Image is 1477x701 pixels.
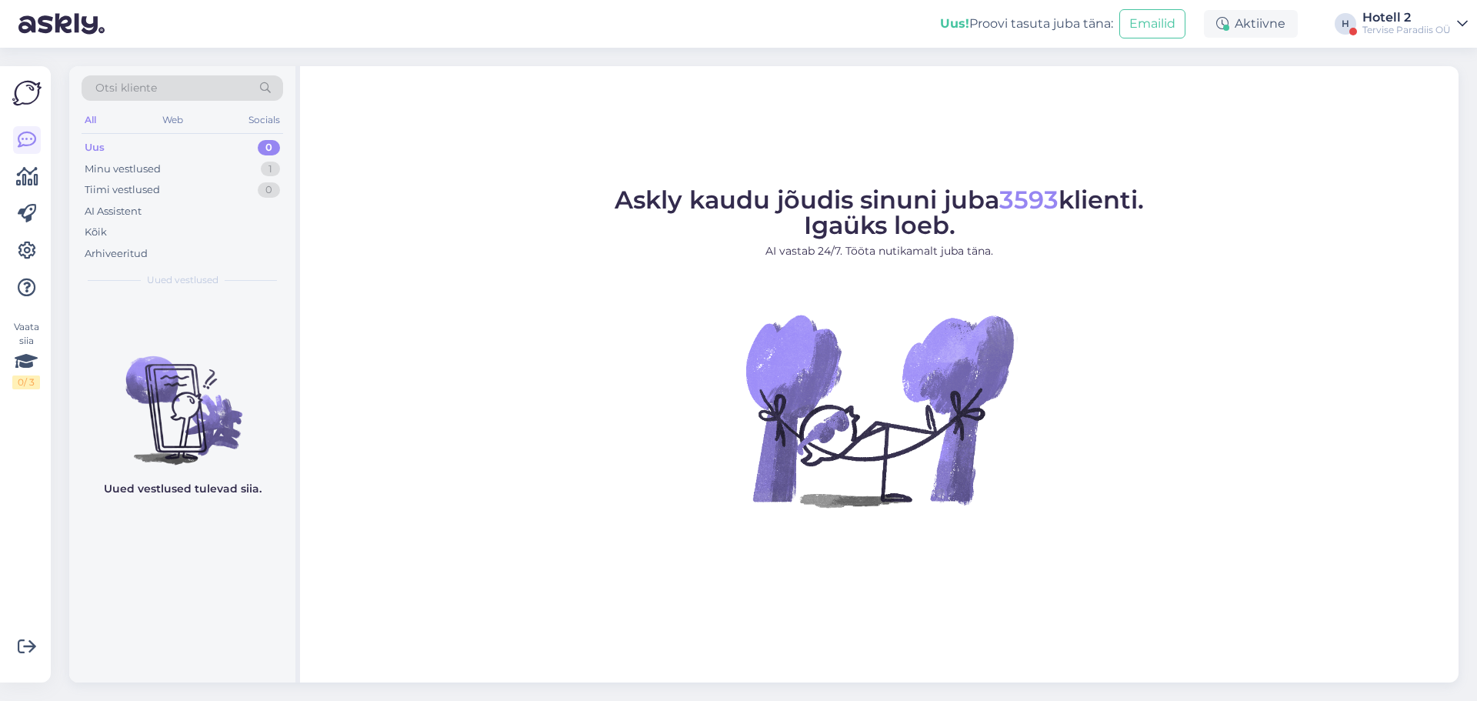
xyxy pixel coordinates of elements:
[261,162,280,177] div: 1
[82,110,99,130] div: All
[741,272,1018,549] img: No Chat active
[258,140,280,155] div: 0
[69,329,295,467] img: No chats
[1335,13,1356,35] div: H
[85,182,160,198] div: Tiimi vestlused
[258,182,280,198] div: 0
[1362,12,1468,36] a: Hotell 2Tervise Paradiis OÜ
[12,376,40,389] div: 0 / 3
[85,162,161,177] div: Minu vestlused
[147,273,218,287] span: Uued vestlused
[615,243,1144,259] p: AI vastab 24/7. Tööta nutikamalt juba täna.
[85,225,107,240] div: Kõik
[85,204,142,219] div: AI Assistent
[85,246,148,262] div: Arhiveeritud
[1362,24,1451,36] div: Tervise Paradiis OÜ
[940,16,969,31] b: Uus!
[940,15,1113,33] div: Proovi tasuta juba täna:
[999,185,1059,215] span: 3593
[85,140,105,155] div: Uus
[95,80,157,96] span: Otsi kliente
[1119,9,1185,38] button: Emailid
[1204,10,1298,38] div: Aktiivne
[245,110,283,130] div: Socials
[12,320,40,389] div: Vaata siia
[104,481,262,497] p: Uued vestlused tulevad siia.
[159,110,186,130] div: Web
[1362,12,1451,24] div: Hotell 2
[12,78,42,108] img: Askly Logo
[615,185,1144,240] span: Askly kaudu jõudis sinuni juba klienti. Igaüks loeb.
